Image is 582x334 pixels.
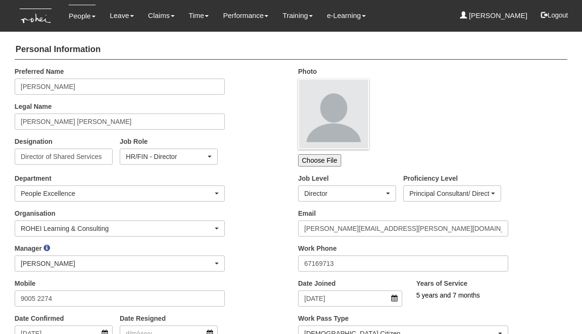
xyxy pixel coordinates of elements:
label: Preferred Name [15,67,64,76]
div: [PERSON_NAME] [21,259,213,268]
label: Designation [15,137,53,146]
input: Choose File [298,154,341,167]
label: Date Confirmed [15,314,64,323]
a: People [69,5,96,27]
div: People Excellence [21,189,213,198]
button: [PERSON_NAME] [15,255,225,272]
label: Work Phone [298,244,336,253]
button: Director [298,185,396,202]
label: Department [15,174,52,183]
button: HR/FIN - Director [120,149,218,165]
a: Claims [148,5,175,26]
a: Time [189,5,209,26]
div: 5 years and 7 months [416,290,544,300]
label: Job Role [120,137,148,146]
button: People Excellence [15,185,225,202]
label: Mobile [15,279,35,288]
input: d/m/yyyy [298,290,402,307]
div: Director [304,189,384,198]
a: Training [282,5,313,26]
button: Logout [534,4,574,26]
label: Legal Name [15,102,52,111]
a: e-Learning [327,5,366,26]
label: Organisation [15,209,55,218]
label: Photo [298,67,317,76]
a: Leave [110,5,134,26]
div: ROHEI Learning & Consulting [21,224,213,233]
img: profile.png [298,79,369,149]
div: HR/FIN - Director [126,152,206,161]
button: Principal Consultant/ Directors [403,185,501,202]
label: Work Pass Type [298,314,349,323]
label: Years of Service [416,279,467,288]
label: Manager [15,244,42,253]
a: [PERSON_NAME] [460,5,528,26]
label: Job Level [298,174,329,183]
label: Proficiency Level [403,174,458,183]
h4: Personal Information [15,40,568,60]
label: Email [298,209,316,218]
a: Performance [223,5,268,26]
label: Date Joined [298,279,335,288]
div: Principal Consultant/ Directors [409,189,489,198]
label: Date Resigned [120,314,166,323]
button: ROHEI Learning & Consulting [15,220,225,237]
